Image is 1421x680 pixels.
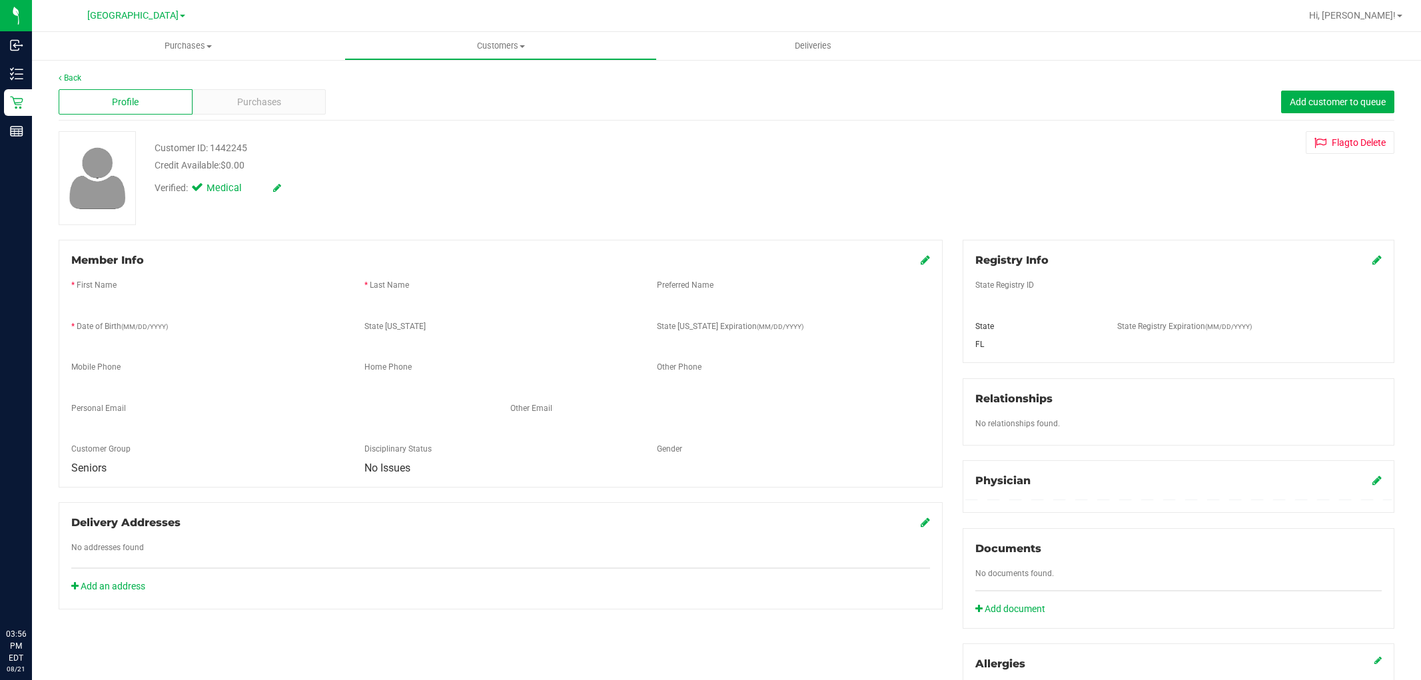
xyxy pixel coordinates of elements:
[77,279,117,291] label: First Name
[975,602,1052,616] a: Add document
[975,474,1031,487] span: Physician
[155,181,281,196] div: Verified:
[237,95,281,109] span: Purchases
[112,95,139,109] span: Profile
[657,361,702,373] label: Other Phone
[777,40,849,52] span: Deliveries
[510,402,552,414] label: Other Email
[71,443,131,455] label: Customer Group
[6,628,26,664] p: 03:56 PM EDT
[975,657,1025,670] span: Allergies
[370,279,409,291] label: Last Name
[657,443,682,455] label: Gender
[71,541,144,553] label: No addresses found
[71,361,121,373] label: Mobile Phone
[1309,10,1396,21] span: Hi, [PERSON_NAME]!
[657,32,969,60] a: Deliveries
[71,462,107,474] span: Seniors
[155,159,813,172] div: Credit Available:
[1290,97,1386,107] span: Add customer to queue
[975,418,1060,430] label: No relationships found.
[1205,323,1252,330] span: (MM/DD/YYYY)
[32,40,344,52] span: Purchases
[59,73,81,83] a: Back
[975,392,1053,405] span: Relationships
[965,338,1107,350] div: FL
[364,361,412,373] label: Home Phone
[71,254,144,266] span: Member Info
[71,581,145,591] a: Add an address
[965,320,1107,332] div: State
[975,279,1034,291] label: State Registry ID
[1306,131,1394,154] button: Flagto Delete
[10,96,23,109] inline-svg: Retail
[364,462,410,474] span: No Issues
[364,320,426,332] label: State [US_STATE]
[1117,320,1252,332] label: State Registry Expiration
[344,32,657,60] a: Customers
[71,402,126,414] label: Personal Email
[87,10,179,21] span: [GEOGRAPHIC_DATA]
[207,181,260,196] span: Medical
[975,569,1054,578] span: No documents found.
[364,443,432,455] label: Disciplinary Status
[10,125,23,138] inline-svg: Reports
[10,39,23,52] inline-svg: Inbound
[63,144,133,212] img: user-icon.png
[657,320,803,332] label: State [US_STATE] Expiration
[345,40,656,52] span: Customers
[975,254,1049,266] span: Registry Info
[1281,91,1394,113] button: Add customer to queue
[975,542,1041,555] span: Documents
[32,32,344,60] a: Purchases
[71,516,181,529] span: Delivery Addresses
[77,320,168,332] label: Date of Birth
[657,279,713,291] label: Preferred Name
[10,67,23,81] inline-svg: Inventory
[221,160,244,170] span: $0.00
[757,323,803,330] span: (MM/DD/YYYY)
[13,573,53,613] iframe: Resource center
[6,664,26,674] p: 08/21
[155,141,247,155] div: Customer ID: 1442245
[121,323,168,330] span: (MM/DD/YYYY)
